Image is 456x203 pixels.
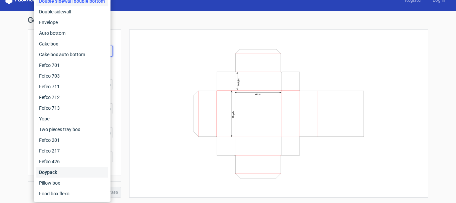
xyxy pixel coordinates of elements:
text: Depth [232,111,235,118]
div: Food box flexo [36,188,108,199]
div: Fefco 426 [36,156,108,167]
div: Doypack [36,167,108,178]
div: Double sidewall [36,6,108,17]
div: Fefco 701 [36,60,108,71]
div: Fefco 713 [36,103,108,113]
text: Height [237,78,240,85]
div: Two pieces tray box [36,124,108,135]
div: Pillow box [36,178,108,188]
div: Fefco 712 [36,92,108,103]
div: Fefco 711 [36,81,108,92]
div: Fefco 201 [36,135,108,145]
div: Cake box [36,38,108,49]
h1: Generate new dieline [28,16,428,24]
div: Auto bottom [36,28,108,38]
div: Envelope [36,17,108,28]
div: Fefco 217 [36,145,108,156]
div: Yope [36,113,108,124]
div: Cake box auto bottom [36,49,108,60]
text: Width [255,93,261,96]
div: Fefco 703 [36,71,108,81]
